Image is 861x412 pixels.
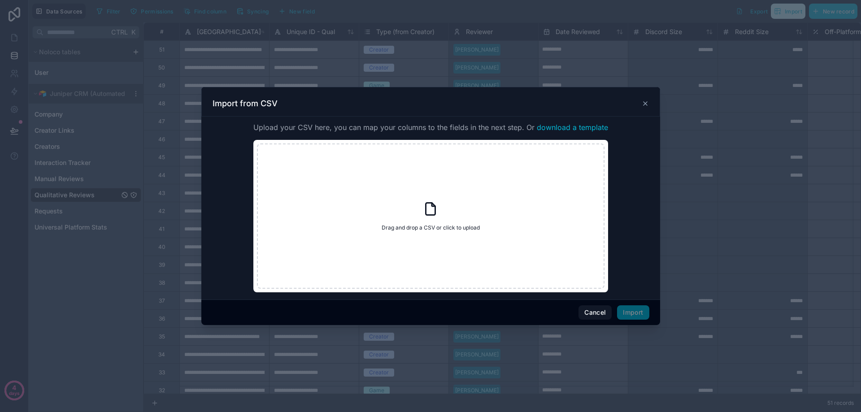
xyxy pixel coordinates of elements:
h3: Import from CSV [213,98,278,109]
button: download a template [537,122,608,133]
span: Upload your CSV here, you can map your columns to the fields in the next step. Or [253,122,608,133]
button: Cancel [578,305,612,320]
span: Drag and drop a CSV or click to upload [382,224,480,231]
